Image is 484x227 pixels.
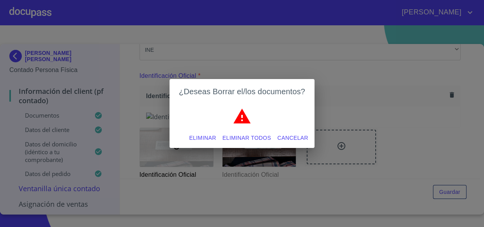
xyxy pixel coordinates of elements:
[219,131,274,145] button: Eliminar todos
[274,131,311,145] button: Cancelar
[223,133,271,143] span: Eliminar todos
[189,133,216,143] span: Eliminar
[179,85,305,98] h2: ¿Deseas Borrar el/los documentos?
[186,131,219,145] button: Eliminar
[277,133,308,143] span: Cancelar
